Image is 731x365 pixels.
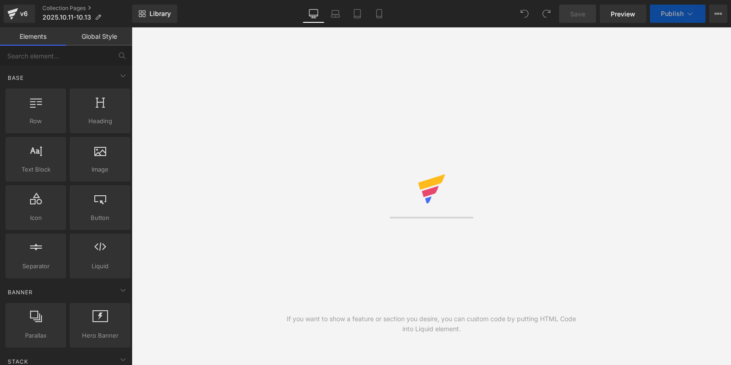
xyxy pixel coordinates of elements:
span: Base [7,73,25,82]
span: Icon [8,213,63,223]
span: Parallax [8,331,63,340]
span: Hero Banner [72,331,128,340]
span: Row [8,116,63,126]
a: Tablet [346,5,368,23]
button: Redo [537,5,556,23]
a: Global Style [66,27,132,46]
button: Publish [650,5,705,23]
span: Liquid [72,261,128,271]
span: Text Block [8,165,63,174]
div: If you want to show a feature or section you desire, you can custom code by putting HTML Code int... [282,314,582,334]
a: Preview [600,5,646,23]
span: Heading [72,116,128,126]
a: Collection Pages [42,5,132,12]
span: Banner [7,288,34,297]
a: Mobile [368,5,390,23]
span: Preview [611,9,635,19]
span: Save [570,9,585,19]
a: New Library [132,5,177,23]
button: More [709,5,727,23]
span: Publish [661,10,684,17]
a: Desktop [303,5,324,23]
button: Undo [515,5,534,23]
span: Image [72,165,128,174]
a: v6 [4,5,35,23]
a: Laptop [324,5,346,23]
span: Separator [8,261,63,271]
span: Library [149,10,171,18]
span: Button [72,213,128,223]
div: v6 [18,8,30,20]
span: 2025.10.11-10.13 [42,14,91,21]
